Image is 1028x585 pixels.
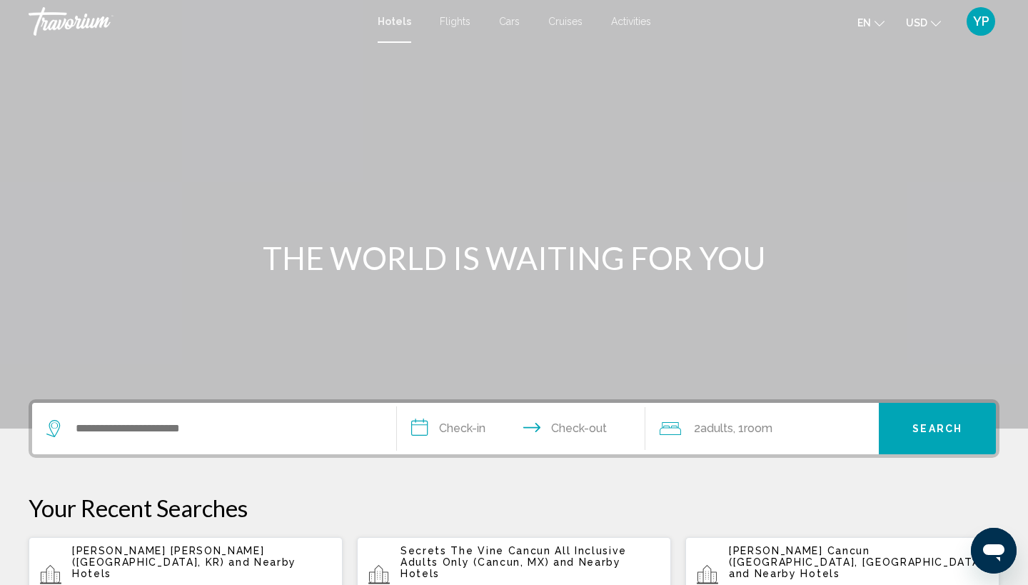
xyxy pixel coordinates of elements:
span: 2 [694,419,733,439]
span: Adults [700,421,733,435]
button: Change currency [906,12,941,33]
span: Room [744,421,772,435]
span: [PERSON_NAME] Cancun ([GEOGRAPHIC_DATA], [GEOGRAPHIC_DATA]) [729,545,988,568]
button: User Menu [962,6,999,36]
a: Hotels [378,16,411,27]
a: Cars [499,16,520,27]
a: Travorium [29,7,363,36]
p: Your Recent Searches [29,494,999,522]
span: and Nearby Hotels [400,556,621,579]
a: Flights [440,16,470,27]
button: Change language [857,12,885,33]
span: Secrets The Vine Cancun All Inclusive Adults Only (Cancun, MX) [400,545,627,568]
button: Travelers: 2 adults, 0 children [645,403,880,454]
span: [PERSON_NAME] [PERSON_NAME] ([GEOGRAPHIC_DATA], KR) [72,545,264,568]
a: Activities [611,16,651,27]
span: en [857,17,871,29]
button: Search [879,403,996,454]
span: USD [906,17,927,29]
h1: THE WORLD IS WAITING FOR YOU [246,239,782,276]
span: Search [912,424,962,435]
button: Check in and out dates [397,403,645,454]
span: YP [973,14,989,29]
span: and Nearby Hotels [72,556,296,579]
span: and Nearby Hotels [729,568,840,579]
div: Search widget [32,403,996,454]
iframe: Botón para iniciar la ventana de mensajería [971,528,1017,574]
span: , 1 [733,419,772,439]
a: Cruises [548,16,583,27]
